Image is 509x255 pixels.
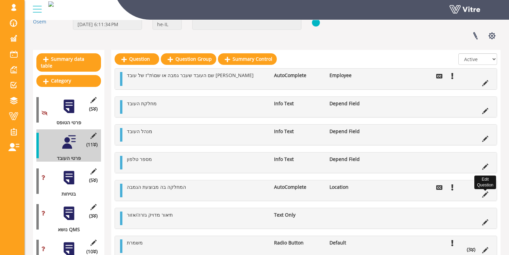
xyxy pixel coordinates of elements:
[36,190,96,197] div: בטיחות
[218,53,277,65] a: Summary Control
[271,184,326,190] li: AutoComplete
[271,72,326,79] li: AutoComplete
[89,106,98,112] span: (5 )
[161,53,216,65] a: Question Group
[86,141,98,148] span: (11 )
[326,184,381,190] li: Location
[127,156,152,162] span: מספר טלפון
[127,100,157,107] span: מחלקת העובד
[36,155,96,162] div: פרטי העובד
[271,100,326,107] li: Info Text
[271,128,326,135] li: Info Text
[463,246,479,253] li: (3 )
[127,128,152,134] span: מנהל העובד
[127,239,143,246] span: משמרת
[36,53,101,72] a: Summary data table
[127,212,173,218] span: תיאור מדויק גזרה/אזור
[48,1,54,7] img: 6a1c1025-01a5-4064-bb0d-63c8ef2f26d0.png
[86,248,98,255] span: (10 )
[36,119,96,126] div: פרטי הטופס
[36,226,96,233] div: נושא QMS
[33,18,46,25] a: Osem
[474,176,496,189] div: Edit Question
[326,128,381,135] li: Depend Field
[271,156,326,163] li: Info Text
[326,239,381,246] li: Default
[89,213,98,219] span: (3 )
[326,156,381,163] li: Depend Field
[115,53,159,65] a: Question
[312,18,320,27] img: yes
[271,239,326,246] li: Radio Button
[127,72,254,78] span: שם העובד שעבר גמבה או שם\ת"ז של עובד [PERSON_NAME]
[89,177,98,184] span: (5 )
[36,75,101,87] a: Category
[127,184,186,190] span: המחלקה בה מבוצעת הגמבה
[271,212,326,218] li: Text Only
[326,72,381,79] li: Employee
[326,100,381,107] li: Depend Field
